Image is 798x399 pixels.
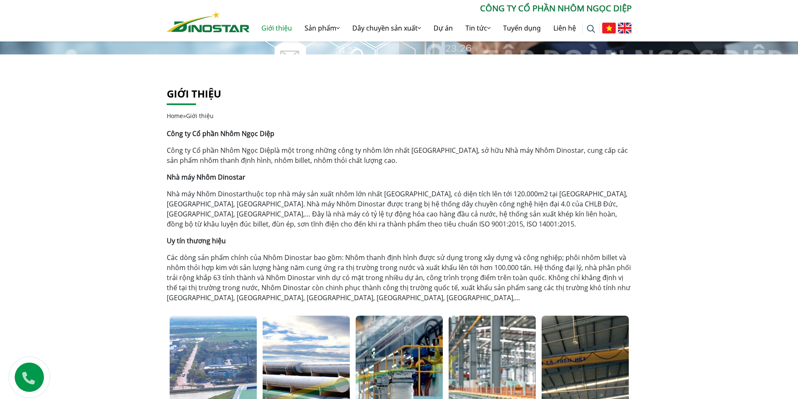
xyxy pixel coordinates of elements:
[167,172,245,182] strong: Nhà máy Nhôm Dinostar
[167,189,245,198] a: Nhà máy Nhôm Dinostar
[167,112,214,120] span: »
[167,236,226,245] strong: Uy tín thương hiệu
[250,2,632,15] p: CÔNG TY CỔ PHẦN NHÔM NGỌC DIỆP
[587,25,595,33] img: search
[186,112,214,120] span: Giới thiệu
[167,145,632,165] p: là một trong những công ty nhôm lớn nhất [GEOGRAPHIC_DATA], sở hữu Nhà máy Nhôm Dinostar, cung cấ...
[167,129,274,138] strong: Công ty Cổ phần Nhôm Ngọc Diệp
[459,15,497,41] a: Tin tức
[167,189,632,229] p: thuộc top nhà máy sản xuất nhôm lớn nhất [GEOGRAPHIC_DATA], có diện tích lên tới 120.000m2 tại [G...
[167,252,632,303] p: Các dòng sản phẩm chính của Nhôm Dinostar bao gồm: Nhôm thanh định hình được sử dụng trong xây dự...
[618,23,632,33] img: English
[167,87,221,100] a: Giới thiệu
[346,15,427,41] a: Dây chuyền sản xuất
[497,15,547,41] a: Tuyển dụng
[602,23,616,33] img: Tiếng Việt
[167,146,274,155] a: Công ty Cổ phần Nhôm Ngọc Diệp
[167,112,183,120] a: Home
[547,15,582,41] a: Liên hệ
[255,15,298,41] a: Giới thiệu
[427,15,459,41] a: Dự án
[298,15,346,41] a: Sản phẩm
[167,11,250,32] img: Nhôm Dinostar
